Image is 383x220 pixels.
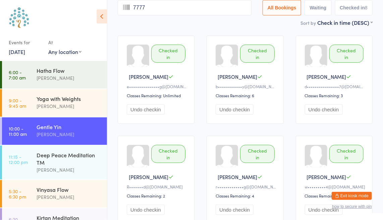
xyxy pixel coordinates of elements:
[151,145,185,163] div: Checked in
[37,186,101,193] div: Vinyasa Flow
[240,45,274,63] div: Checked in
[9,69,26,80] time: 6:00 - 7:00 am
[216,93,276,98] div: Classes Remaining: 6
[305,205,343,215] button: Undo checkin
[37,193,101,201] div: [PERSON_NAME]
[48,37,81,48] div: At
[218,73,257,80] span: [PERSON_NAME]
[365,5,368,10] div: 8
[151,45,185,63] div: Checked in
[9,126,27,136] time: 10:00 - 11:00 am
[216,184,276,189] div: r•••••••••••••g@[DOMAIN_NAME]
[300,19,316,26] label: Sort by
[2,61,107,89] a: 6:00 -7:00 amHatha Flow[PERSON_NAME]
[216,193,276,199] div: Classes Remaining: 4
[127,104,165,115] button: Undo checkin
[317,19,373,26] div: Check in time (DESC)
[216,84,276,89] div: b••••••••••••y@[DOMAIN_NAME]
[240,145,274,163] div: Checked in
[329,145,364,163] div: Checked in
[2,146,107,179] a: 11:15 -12:00 pmDeep Peace Meditation TM[PERSON_NAME]
[7,5,32,30] img: Australian School of Meditation & Yoga
[9,48,25,55] a: [DATE]
[48,48,81,55] div: Any location
[37,166,101,174] div: [PERSON_NAME]
[9,154,28,165] time: 11:15 - 12:00 pm
[305,193,366,199] div: Classes Remaining: 3
[9,98,26,108] time: 9:00 - 9:45 am
[37,130,101,138] div: [PERSON_NAME]
[9,188,26,199] time: 5:30 - 6:30 pm
[305,93,366,98] div: Classes Remaining: 3
[216,205,254,215] button: Undo checkin
[37,74,101,82] div: [PERSON_NAME]
[218,173,257,180] span: [PERSON_NAME]
[37,67,101,74] div: Hatha Flow
[129,73,168,80] span: [PERSON_NAME]
[332,204,372,209] button: how to secure with pin
[307,73,346,80] span: [PERSON_NAME]
[307,173,346,180] span: [PERSON_NAME]
[37,123,101,130] div: Gentle Yin
[37,95,101,102] div: Yoga with Weights
[2,117,107,145] a: 10:00 -11:00 amGentle Yin[PERSON_NAME]
[37,151,101,166] div: Deep Peace Meditation TM
[129,173,168,180] span: [PERSON_NAME]
[37,102,101,110] div: [PERSON_NAME]
[127,184,187,189] div: R•••••••d@[DOMAIN_NAME]
[216,104,254,115] button: Undo checkin
[127,84,187,89] div: e•••••••••••••••g@[DOMAIN_NAME]
[305,104,343,115] button: Undo checkin
[2,180,107,208] a: 5:30 -6:30 pmVinyasa Flow[PERSON_NAME]
[305,184,366,189] div: w•••••••••4@[DOMAIN_NAME]
[9,37,42,48] div: Events for
[127,193,187,199] div: Classes Remaining: 2
[127,205,165,215] button: Undo checkin
[305,84,366,89] div: d••••••••••••••••7@[DOMAIN_NAME]
[329,45,364,63] div: Checked in
[332,192,372,200] button: Exit kiosk mode
[127,93,187,98] div: Classes Remaining: Unlimited
[2,89,107,117] a: 9:00 -9:45 amYoga with Weights[PERSON_NAME]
